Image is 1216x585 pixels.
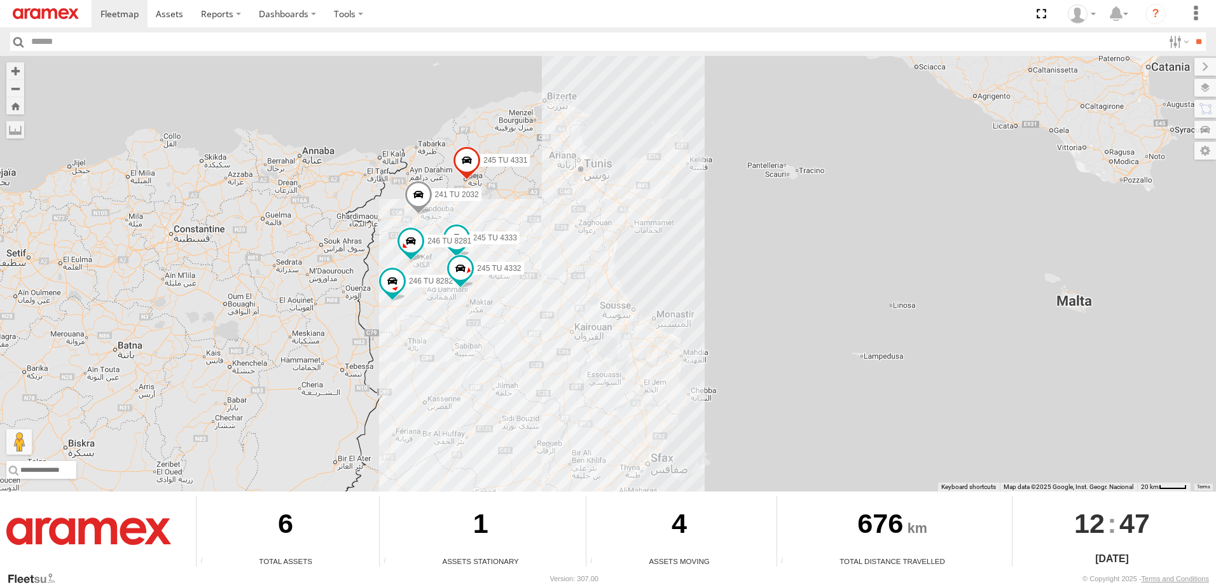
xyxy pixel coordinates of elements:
div: 676 [777,496,1007,556]
button: Zoom out [6,79,24,97]
span: 47 [1119,496,1150,551]
span: 241 TU 2032 [435,190,479,199]
div: Radhouane Ayadi [1063,4,1100,24]
div: Total number of assets current stationary. [380,557,399,567]
div: Assets Moving [586,556,772,567]
label: Search Filter Options [1164,32,1191,51]
div: Total Distance Travelled [777,556,1007,567]
div: 6 [197,496,375,556]
span: 20 km [1141,483,1159,490]
button: Drag Pegman onto the map to open Street View [6,429,32,455]
span: 246 TU 8282 [409,276,453,285]
div: Assets Stationary [380,556,581,567]
img: aramex-logo.svg [13,8,79,19]
div: Version: 307.00 [550,575,598,582]
div: © Copyright 2025 - [1082,575,1209,582]
label: Measure [6,121,24,139]
div: 4 [586,496,772,556]
a: Visit our Website [7,572,66,585]
div: : [1012,496,1212,551]
div: [DATE] [1012,551,1212,567]
div: Total number of Enabled Assets [197,557,216,567]
button: Zoom in [6,62,24,79]
a: Terms and Conditions [1142,575,1209,582]
img: Aramex [6,518,171,544]
span: 245 TU 4333 [473,233,517,242]
div: Total Assets [197,556,375,567]
button: Keyboard shortcuts [941,483,996,492]
a: Terms (opens in new tab) [1197,484,1210,489]
span: 245 TU 4332 [477,263,521,272]
span: Map data ©2025 Google, Inst. Geogr. Nacional [1004,483,1133,490]
span: 245 TU 4331 [483,156,527,165]
div: Total number of assets current in transit. [586,557,605,567]
label: Map Settings [1194,142,1216,160]
div: Total distance travelled by all assets within specified date range and applied filters [777,557,796,567]
span: 12 [1074,496,1105,551]
button: Map Scale: 20 km per 40 pixels [1137,483,1191,492]
div: 1 [380,496,581,556]
span: 246 TU 8281 [427,237,471,245]
i: ? [1145,4,1166,24]
button: Zoom Home [6,97,24,114]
